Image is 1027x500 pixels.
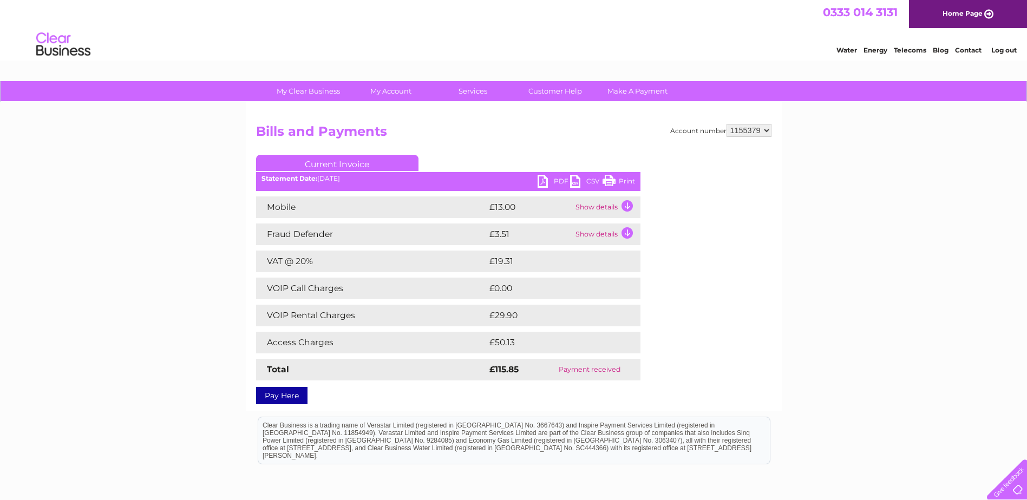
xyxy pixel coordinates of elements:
[538,175,570,190] a: PDF
[823,5,898,19] a: 0333 014 3131
[487,251,617,272] td: £19.31
[36,28,91,61] img: logo.png
[487,278,616,299] td: £0.00
[603,175,635,190] a: Print
[256,155,418,171] a: Current Invoice
[487,332,618,353] td: £50.13
[267,364,289,374] strong: Total
[511,81,600,101] a: Customer Help
[428,81,518,101] a: Services
[256,387,308,404] a: Pay Here
[346,81,435,101] a: My Account
[864,46,887,54] a: Energy
[836,46,857,54] a: Water
[256,196,487,218] td: Mobile
[256,251,487,272] td: VAT @ 20%
[264,81,353,101] a: My Clear Business
[573,223,640,245] td: Show details
[256,175,640,182] div: [DATE]
[261,174,317,182] b: Statement Date:
[256,305,487,326] td: VOIP Rental Charges
[570,175,603,190] a: CSV
[258,6,770,52] div: Clear Business is a trading name of Verastar Limited (registered in [GEOGRAPHIC_DATA] No. 3667643...
[487,223,573,245] td: £3.51
[487,305,619,326] td: £29.90
[894,46,926,54] a: Telecoms
[670,124,771,137] div: Account number
[487,196,573,218] td: £13.00
[573,196,640,218] td: Show details
[256,278,487,299] td: VOIP Call Charges
[933,46,948,54] a: Blog
[489,364,519,374] strong: £115.85
[991,46,1017,54] a: Log out
[256,223,487,245] td: Fraud Defender
[539,359,640,380] td: Payment received
[955,46,982,54] a: Contact
[256,124,771,144] h2: Bills and Payments
[256,332,487,353] td: Access Charges
[593,81,682,101] a: Make A Payment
